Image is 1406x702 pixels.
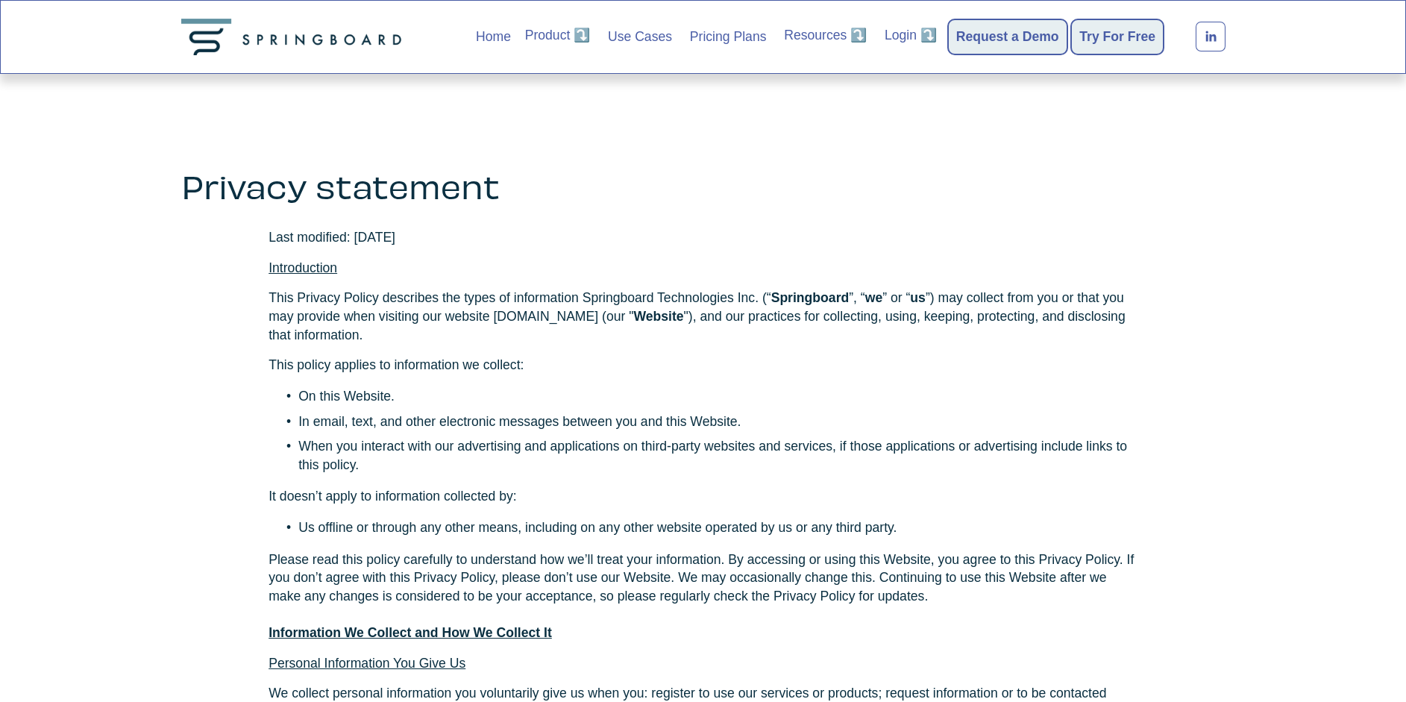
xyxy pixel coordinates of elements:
[771,290,850,305] strong: Springboard
[633,309,683,324] strong: Website
[608,25,672,48] a: Use Cases
[910,290,926,305] strong: us
[1079,26,1155,47] a: Try For Free
[784,26,867,45] span: Resources ⤵️
[476,25,511,48] a: Home
[269,625,552,640] strong: Information We Collect and How We Collect It
[269,228,1137,247] p: Last modified: [DATE]
[298,518,1137,537] p: Us offline or through any other means, including on any other website operated by us or any third...
[525,26,591,45] span: Product ⤵️
[865,290,882,305] strong: we
[269,656,465,671] span: Personal Information You Give Us
[885,25,937,46] a: folder dropdown
[885,26,937,45] span: Login ⤵️
[525,25,591,46] a: folder dropdown
[269,551,1137,642] p: Please read this policy carefully to understand how we’ll treat your information. By accessing or...
[1196,22,1225,51] a: LinkedIn
[298,437,1137,474] p: When you interact with our advertising and applications on third-party websites and services, if ...
[784,25,867,46] a: folder dropdown
[181,167,612,204] h3: Privacy statement
[181,19,408,56] img: Springboard Technologies
[269,356,1137,374] p: This policy applies to information we collect:
[690,25,767,48] a: Pricing Plans
[298,413,1137,431] p: In email, text, and other electronic messages between you and this Website.
[269,289,1137,344] p: This Privacy Policy describes the types of information Springboard Technologies Inc. (“ ”, “ ” or...
[269,260,337,275] span: Introduction
[269,487,1137,506] p: It doesn’t apply to information collected by:
[298,387,1137,406] p: On this Website.
[956,26,1059,47] a: Request a Demo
